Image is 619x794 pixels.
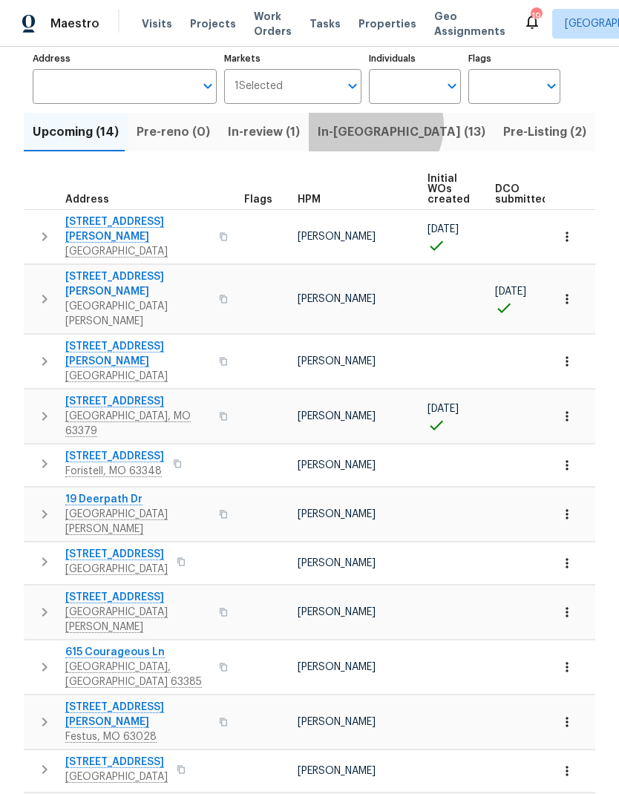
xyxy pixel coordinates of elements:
span: [STREET_ADDRESS][PERSON_NAME] [65,269,210,299]
span: Initial WOs created [428,174,470,205]
span: Pre-Listing (2) [503,122,586,142]
span: [PERSON_NAME] [298,558,376,568]
span: In-[GEOGRAPHIC_DATA] (13) [318,122,485,142]
span: [DATE] [428,404,459,414]
span: HPM [298,194,321,205]
span: [DATE] [428,224,459,234]
span: [PERSON_NAME] [298,356,376,367]
span: DCO submitted [495,184,548,205]
label: Individuals [369,54,461,63]
span: Maestro [50,16,99,31]
span: 1 Selected [235,80,283,93]
div: 19 [531,9,541,24]
span: [PERSON_NAME] [298,294,376,304]
span: Geo Assignments [434,9,505,39]
span: Address [65,194,109,205]
span: Properties [358,16,416,31]
span: [PERSON_NAME] [298,460,376,470]
button: Open [442,76,462,96]
span: Flags [244,194,272,205]
button: Open [197,76,218,96]
label: Flags [468,54,560,63]
span: [GEOGRAPHIC_DATA][PERSON_NAME] [65,299,210,329]
span: [PERSON_NAME] [298,411,376,421]
span: Pre-reno (0) [137,122,210,142]
span: Projects [190,16,236,31]
span: Work Orders [254,9,292,39]
span: [PERSON_NAME] [298,607,376,617]
label: Markets [224,54,362,63]
span: [PERSON_NAME] [298,766,376,776]
span: [DATE] [495,286,526,297]
button: Open [342,76,363,96]
label: Address [33,54,217,63]
span: Visits [142,16,172,31]
span: [PERSON_NAME] [298,509,376,519]
span: [PERSON_NAME] [298,232,376,242]
span: [PERSON_NAME] [298,717,376,727]
span: [PERSON_NAME] [298,662,376,672]
span: Tasks [309,19,341,29]
span: In-review (1) [228,122,300,142]
button: Open [541,76,562,96]
span: Upcoming (14) [33,122,119,142]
